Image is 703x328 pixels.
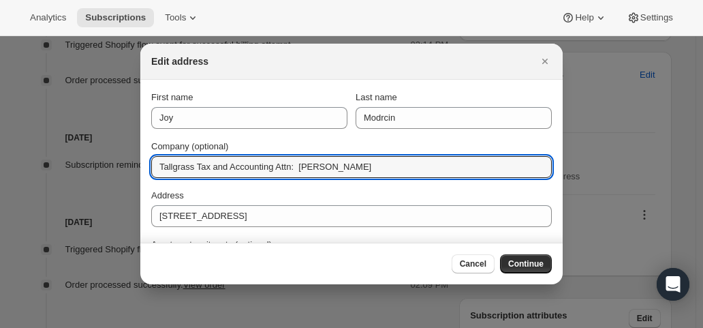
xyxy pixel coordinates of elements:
[535,52,554,71] button: Close
[30,12,66,23] span: Analytics
[157,8,208,27] button: Tools
[575,12,593,23] span: Help
[165,12,186,23] span: Tools
[151,239,272,250] span: Apartment, suite, etc (optional)
[151,92,193,102] span: First name
[508,258,544,269] span: Continue
[356,92,397,102] span: Last name
[151,141,228,151] span: Company (optional)
[619,8,681,27] button: Settings
[77,8,154,27] button: Subscriptions
[640,12,673,23] span: Settings
[657,268,689,301] div: Open Intercom Messenger
[22,8,74,27] button: Analytics
[151,55,208,68] h2: Edit address
[460,258,486,269] span: Cancel
[500,254,552,273] button: Continue
[553,8,615,27] button: Help
[151,190,184,200] span: Address
[452,254,495,273] button: Cancel
[85,12,146,23] span: Subscriptions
